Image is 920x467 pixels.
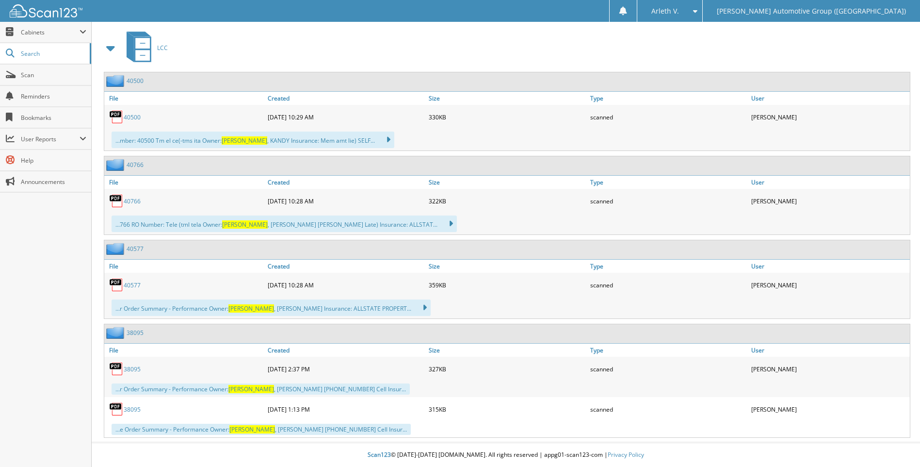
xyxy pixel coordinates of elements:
[749,400,910,419] div: [PERSON_NAME]
[92,443,920,467] div: © [DATE]-[DATE] [DOMAIN_NAME]. All rights reserved | appg01-scan123-com |
[104,260,265,273] a: File
[426,400,587,419] div: 315KB
[651,8,679,14] span: Arleth V.
[588,260,749,273] a: Type
[112,216,457,232] div: ...766 RO Number: Tele (tml tela Owner: , [PERSON_NAME] [PERSON_NAME] Late) Insurance: ALLSTAT...
[368,450,391,459] span: Scan123
[21,114,86,122] span: Bookmarks
[112,424,411,435] div: ...e Order Summary - Performance Owner: , [PERSON_NAME] [PHONE_NUMBER] Cell Insur...
[265,107,426,127] div: [DATE] 10:29 AM
[426,344,587,357] a: Size
[124,365,141,373] a: 38095
[265,359,426,379] div: [DATE] 2:37 PM
[127,161,144,169] a: 40766
[426,275,587,295] div: 359KB
[106,327,127,339] img: folder2.png
[265,260,426,273] a: Created
[112,384,410,395] div: ...r Order Summary - Performance Owner: , [PERSON_NAME] [PHONE_NUMBER] Cell Insur...
[717,8,906,14] span: [PERSON_NAME] Automotive Group ([GEOGRAPHIC_DATA])
[106,243,127,255] img: folder2.png
[229,425,275,434] span: [PERSON_NAME]
[124,113,141,121] a: 40500
[749,92,910,105] a: User
[265,92,426,105] a: Created
[749,107,910,127] div: [PERSON_NAME]
[21,178,86,186] span: Announcements
[124,405,141,414] a: 38095
[112,132,394,148] div: ...mber: 40500 Tm el ce(-tms ita Owner: , KANDY Insurance: Mem amt lie) SELF...
[21,135,80,143] span: User Reports
[265,176,426,189] a: Created
[104,92,265,105] a: File
[426,191,587,211] div: 322KB
[127,245,144,253] a: 40577
[426,107,587,127] div: 330KB
[749,359,910,379] div: [PERSON_NAME]
[124,197,141,205] a: 40766
[588,191,749,211] div: scanned
[426,92,587,105] a: Size
[21,50,85,58] span: Search
[222,220,268,229] span: [PERSON_NAME]
[127,329,144,337] a: 38095
[109,194,124,208] img: PDF.png
[104,176,265,189] a: File
[588,176,749,189] a: Type
[228,304,274,313] span: [PERSON_NAME]
[21,28,80,36] span: Cabinets
[109,362,124,376] img: PDF.png
[106,75,127,87] img: folder2.png
[749,191,910,211] div: [PERSON_NAME]
[112,300,431,316] div: ...r Order Summary - Performance Owner: , [PERSON_NAME] Insurance: ALLSTATE PROPERT...
[749,176,910,189] a: User
[109,278,124,292] img: PDF.png
[749,275,910,295] div: [PERSON_NAME]
[21,92,86,100] span: Reminders
[588,400,749,419] div: scanned
[265,344,426,357] a: Created
[588,275,749,295] div: scanned
[124,281,141,289] a: 40577
[426,359,587,379] div: 327KB
[157,44,168,52] span: LCC
[588,107,749,127] div: scanned
[109,402,124,417] img: PDF.png
[21,156,86,165] span: Help
[265,191,426,211] div: [DATE] 10:28 AM
[608,450,644,459] a: Privacy Policy
[588,344,749,357] a: Type
[265,400,426,419] div: [DATE] 1:13 PM
[426,176,587,189] a: Size
[749,260,910,273] a: User
[222,136,267,145] span: [PERSON_NAME]
[104,344,265,357] a: File
[109,110,124,124] img: PDF.png
[749,344,910,357] a: User
[10,4,82,17] img: scan123-logo-white.svg
[588,359,749,379] div: scanned
[872,420,920,467] iframe: Chat Widget
[228,385,274,393] span: [PERSON_NAME]
[127,77,144,85] a: 40500
[21,71,86,79] span: Scan
[588,92,749,105] a: Type
[426,260,587,273] a: Size
[265,275,426,295] div: [DATE] 10:28 AM
[106,159,127,171] img: folder2.png
[121,29,168,67] a: LCC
